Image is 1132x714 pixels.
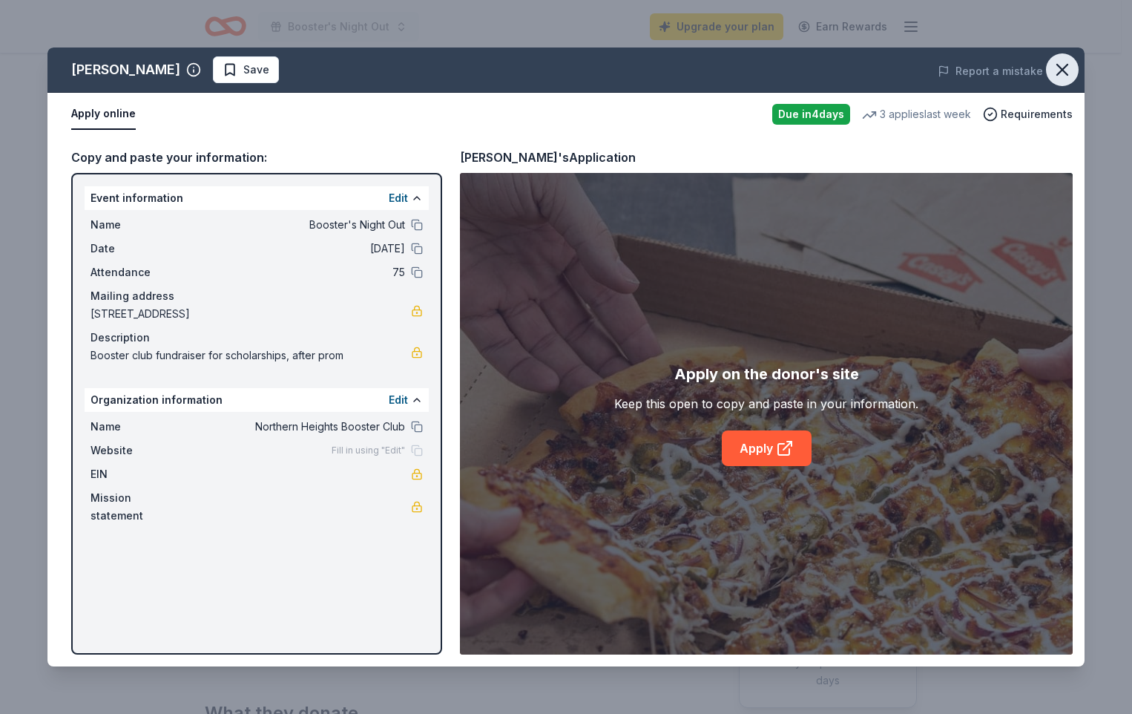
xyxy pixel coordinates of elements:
[983,105,1073,123] button: Requirements
[91,263,190,281] span: Attendance
[91,465,190,483] span: EIN
[190,263,405,281] span: 75
[460,148,636,167] div: [PERSON_NAME]'s Application
[389,391,408,409] button: Edit
[614,395,918,413] div: Keep this open to copy and paste in your information.
[85,388,429,412] div: Organization information
[71,58,180,82] div: [PERSON_NAME]
[190,418,405,436] span: Northern Heights Booster Club
[91,240,190,258] span: Date
[674,362,859,386] div: Apply on the donor's site
[190,216,405,234] span: Booster's Night Out
[389,189,408,207] button: Edit
[91,489,190,525] span: Mission statement
[243,61,269,79] span: Save
[91,347,411,364] span: Booster club fundraiser for scholarships, after prom
[332,445,405,456] span: Fill in using "Edit"
[91,305,411,323] span: [STREET_ADDRESS]
[91,442,190,459] span: Website
[91,418,190,436] span: Name
[71,99,136,130] button: Apply online
[772,104,850,125] div: Due in 4 days
[91,329,423,347] div: Description
[85,186,429,210] div: Event information
[1001,105,1073,123] span: Requirements
[190,240,405,258] span: [DATE]
[938,62,1043,80] button: Report a mistake
[91,216,190,234] span: Name
[91,287,423,305] div: Mailing address
[862,105,971,123] div: 3 applies last week
[722,430,812,466] a: Apply
[213,56,279,83] button: Save
[71,148,442,167] div: Copy and paste your information:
